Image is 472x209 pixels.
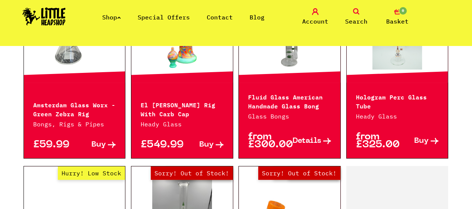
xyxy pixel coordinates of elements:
span: Details [293,137,321,145]
span: Buy [199,141,214,149]
p: Glass Bongs [248,112,331,121]
a: Special Offers [138,13,190,21]
p: Heady Glass [356,112,439,121]
span: Search [345,17,368,26]
p: Fluid Glass American Handmade Glass Bong [248,92,331,110]
p: El [PERSON_NAME] Rig With Carb Cap [141,100,224,118]
span: Sorry! Out of Stock! [258,166,340,180]
a: Blog [250,13,265,21]
a: Buy [182,141,224,149]
p: Bongs, Rigs & Pipes [33,120,116,129]
a: Buy [74,141,116,149]
a: Buy [397,133,439,149]
p: Hologram Perc Glass Tube [356,92,439,110]
a: 0 Basket [379,8,416,26]
span: Account [302,17,328,26]
p: £549.99 [141,141,182,149]
p: £59.99 [33,141,75,149]
p: Heady Glass [141,120,224,129]
span: Sorry! Out of Stock! [151,166,233,180]
span: Buy [414,137,429,145]
span: Basket [386,17,409,26]
a: Details [290,133,331,149]
a: Search [338,8,375,26]
a: Shop [102,13,121,21]
img: Little Head Shop Logo [22,7,66,25]
span: Hurry! Low Stock [58,166,125,180]
p: Amsterdam Glass Worx - Green Zebra Rig [33,100,116,118]
a: Contact [207,13,233,21]
span: 0 [398,6,407,15]
p: from £300.00 [248,133,290,149]
p: from £325.00 [356,133,397,149]
span: Buy [91,141,106,149]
